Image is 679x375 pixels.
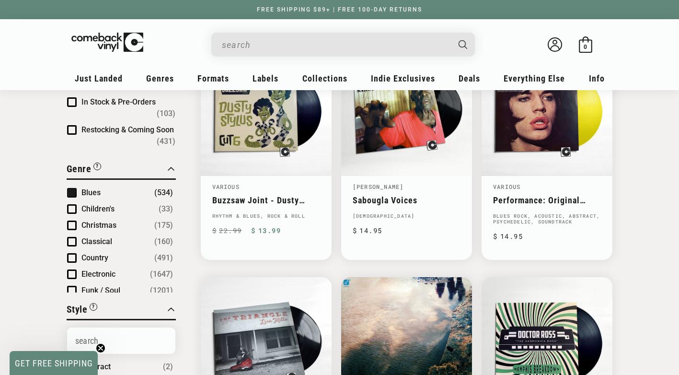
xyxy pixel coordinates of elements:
[67,328,175,354] input: Search Options
[67,162,102,178] button: Filter by Genre
[81,270,115,279] span: Electronic
[253,73,278,83] span: Labels
[584,43,587,50] span: 0
[493,195,601,205] a: Performance: Original Motion Picture Sound Track
[154,220,173,231] span: Number of products: (175)
[15,358,93,368] span: GET FREE SHIPPING
[353,195,460,205] a: Sabougla Voices
[154,252,173,264] span: Number of products: (491)
[212,183,240,190] a: Various
[459,73,480,83] span: Deals
[96,343,105,353] button: Close teaser
[146,73,174,83] span: Genres
[197,73,229,83] span: Formats
[154,187,173,199] span: Number of products: (534)
[302,73,347,83] span: Collections
[154,236,173,247] span: Number of products: (160)
[211,33,475,57] div: Search
[75,73,123,83] span: Just Landed
[371,73,435,83] span: Indie Exclusives
[504,73,565,83] span: Everything Else
[163,361,173,373] span: Number of products: (2)
[150,269,173,280] span: Number of products: (1647)
[493,183,520,190] a: Various
[81,237,112,246] span: Classical
[247,6,432,13] a: FREE SHIPPING $89+ | FREE 100-DAY RETURNS
[81,221,116,230] span: Christmas
[157,108,175,119] span: Number of products: (103)
[81,125,174,134] span: Restocking & Coming Soon
[353,183,404,190] a: [PERSON_NAME]
[157,136,175,147] span: Number of products: (431)
[81,286,120,295] span: Funk / Soul
[450,33,476,57] button: Search
[67,163,92,175] span: Genre
[67,302,98,319] button: Filter by Style
[10,351,98,375] div: GET FREE SHIPPINGClose teaser
[212,195,320,205] a: Buzzsaw Joint - Dusty Stylus Cut 6
[81,253,108,262] span: Country
[589,73,605,83] span: Info
[81,97,156,106] span: In Stock & Pre-Orders
[81,188,101,197] span: Blues
[81,204,115,213] span: Children's
[222,35,449,55] input: When autocomplete results are available use up and down arrows to review and enter to select
[150,285,173,296] span: Number of products: (1201)
[67,304,88,315] span: Style
[159,203,173,215] span: Number of products: (33)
